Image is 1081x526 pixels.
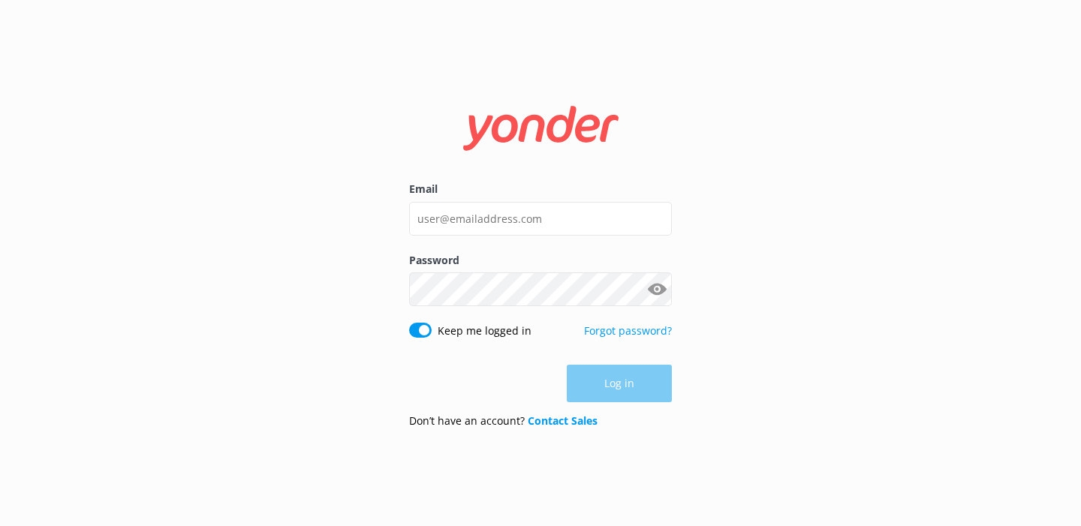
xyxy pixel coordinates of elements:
[409,181,672,197] label: Email
[409,252,672,269] label: Password
[409,202,672,236] input: user@emailaddress.com
[642,275,672,305] button: Show password
[528,413,598,428] a: Contact Sales
[584,323,672,338] a: Forgot password?
[438,323,531,339] label: Keep me logged in
[409,413,598,429] p: Don’t have an account?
